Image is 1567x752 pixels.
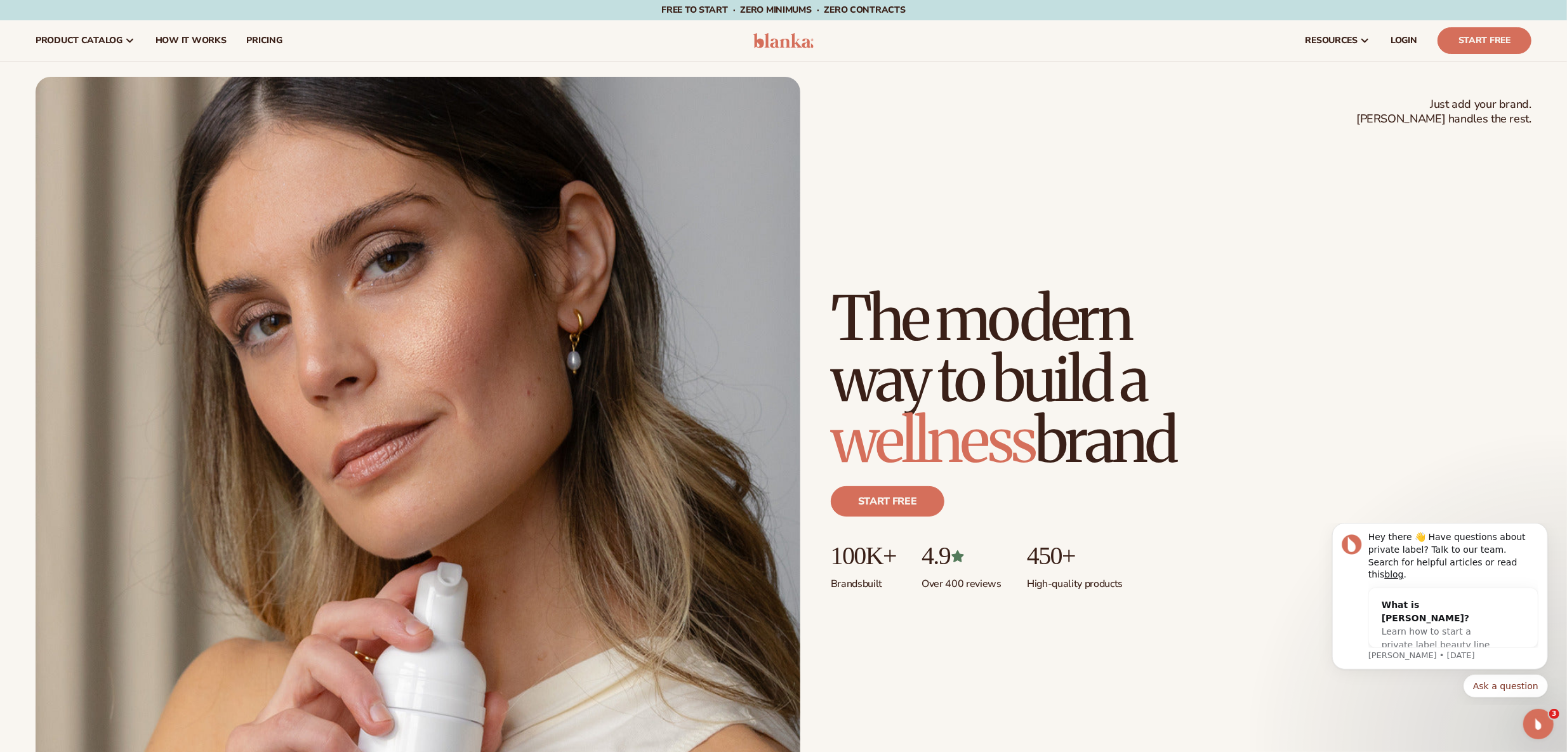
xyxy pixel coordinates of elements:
img: Profile image for Lee [29,11,49,31]
span: pricing [246,36,282,46]
span: How It Works [155,36,227,46]
p: Over 400 reviews [922,570,1002,591]
span: resources [1306,36,1358,46]
a: LOGIN [1380,20,1427,61]
span: 3 [1549,709,1559,719]
a: resources [1295,20,1380,61]
img: logo [753,33,814,48]
button: Quick reply: Ask a question [150,151,235,174]
p: Message from Lee, sent 2w ago [55,126,225,138]
iframe: Intercom live chat [1523,709,1554,739]
a: blog [72,46,91,56]
p: 450+ [1027,542,1123,570]
span: product catalog [36,36,122,46]
p: 4.9 [922,542,1002,570]
div: Hey there 👋 Have questions about private label? Talk to our team. Search for helpful articles or ... [55,8,225,57]
a: How It Works [145,20,237,61]
p: 100K+ [831,542,896,570]
span: Learn how to start a private label beauty line with [PERSON_NAME] [69,103,177,140]
a: pricing [236,20,292,61]
span: Free to start · ZERO minimums · ZERO contracts [661,4,905,16]
h1: The modern way to build a brand [831,288,1237,471]
span: Just add your brand. [PERSON_NAME] handles the rest. [1356,97,1531,127]
div: Message content [55,8,225,124]
a: product catalog [25,20,145,61]
a: Start Free [1438,27,1531,54]
span: LOGIN [1391,36,1417,46]
iframe: Intercom notifications message [1313,524,1567,705]
a: Start free [831,486,944,517]
div: What is [PERSON_NAME]?Learn how to start a private label beauty line with [PERSON_NAME] [56,65,199,152]
span: wellness [831,402,1035,478]
div: What is [PERSON_NAME]? [69,75,187,102]
p: High-quality products [1027,570,1123,591]
p: Brands built [831,570,896,591]
div: Quick reply options [19,151,235,174]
